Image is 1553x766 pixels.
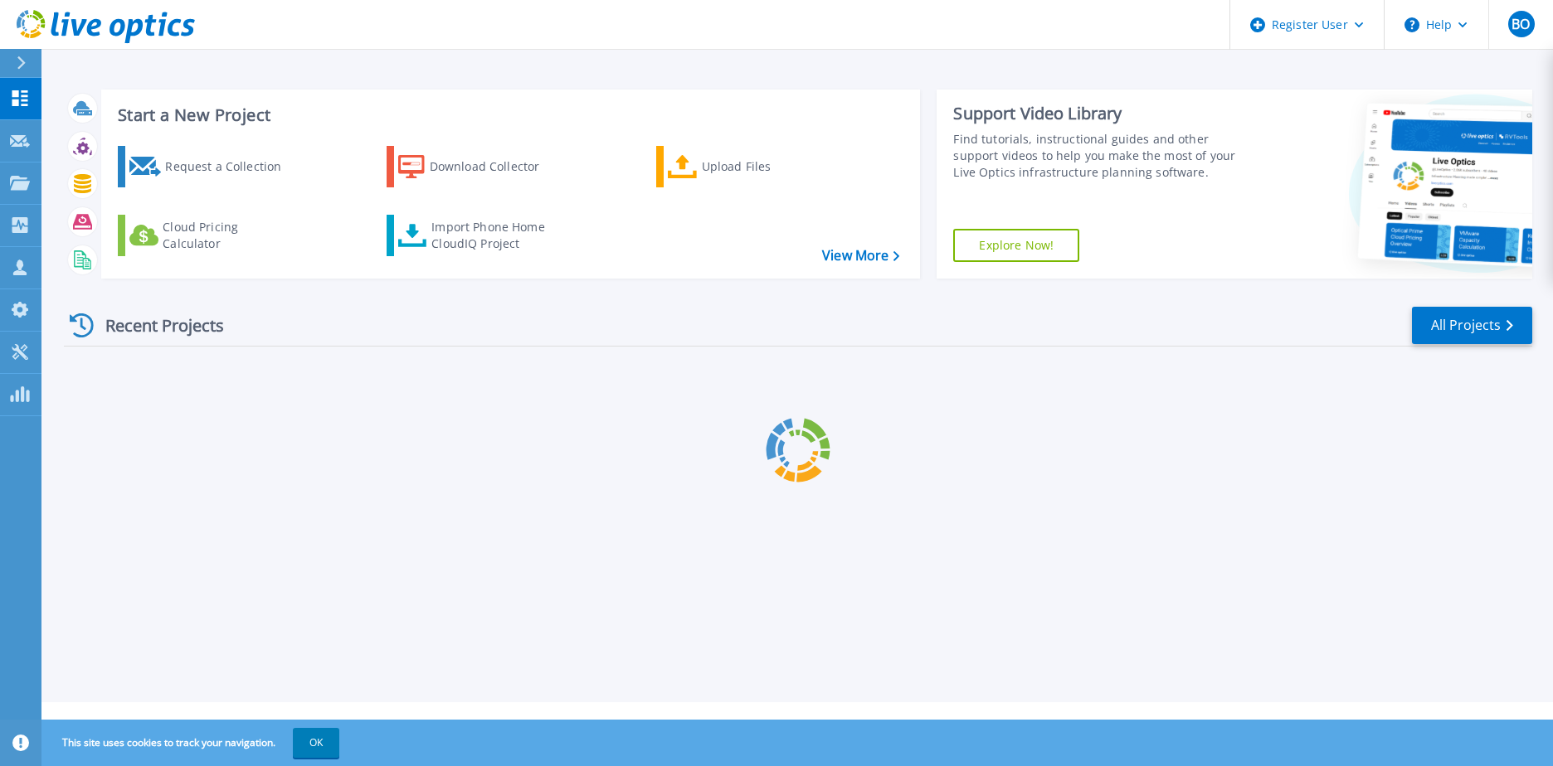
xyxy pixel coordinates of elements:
button: OK [293,728,339,758]
div: Find tutorials, instructional guides and other support videos to help you make the most of your L... [953,131,1256,181]
div: Cloud Pricing Calculator [163,219,295,252]
a: Cloud Pricing Calculator [118,215,303,256]
div: Support Video Library [953,103,1256,124]
span: This site uses cookies to track your navigation. [46,728,339,758]
div: Request a Collection [165,150,298,183]
a: All Projects [1412,307,1532,344]
div: Download Collector [430,150,562,183]
a: Upload Files [656,146,841,187]
h3: Start a New Project [118,106,899,124]
a: Request a Collection [118,146,303,187]
a: Explore Now! [953,229,1079,262]
span: BO [1512,17,1530,31]
a: Download Collector [387,146,572,187]
div: Upload Files [702,150,835,183]
a: View More [822,248,899,264]
div: Recent Projects [64,305,246,346]
div: Import Phone Home CloudIQ Project [431,219,561,252]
